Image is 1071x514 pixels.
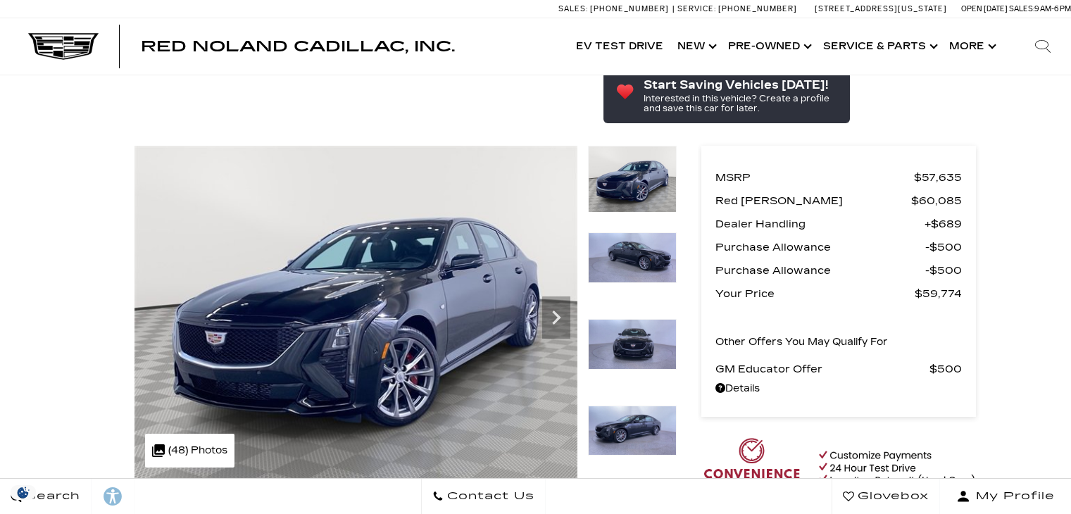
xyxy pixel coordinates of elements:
a: Pre-Owned [721,18,816,75]
span: Search [22,487,80,506]
a: Service: [PHONE_NUMBER] [672,5,801,13]
span: Red Noland Cadillac, Inc. [141,38,455,55]
a: Sales: [PHONE_NUMBER] [558,5,672,13]
span: Open [DATE] [961,4,1008,13]
a: Purchase Allowance $500 [715,237,962,257]
span: MSRP [715,168,914,187]
a: Service & Parts [816,18,942,75]
a: Your Price $59,774 [715,284,962,303]
button: More [942,18,1001,75]
div: (48) Photos [145,434,234,468]
span: Purchase Allowance [715,261,925,280]
img: New 2025 Black Raven Cadillac Sport image 3 [588,319,677,370]
span: $500 [925,261,962,280]
span: Purchase Allowance [715,237,925,257]
span: Red [PERSON_NAME] [715,191,911,211]
span: $500 [925,237,962,257]
img: New 2025 Black Raven Cadillac Sport image 1 [134,146,577,478]
img: New 2025 Black Raven Cadillac Sport image 4 [588,406,677,456]
a: [STREET_ADDRESS][US_STATE] [815,4,947,13]
a: GM Educator Offer $500 [715,359,962,379]
span: Contact Us [444,487,534,506]
span: 9 AM-6 PM [1034,4,1071,13]
span: $60,085 [911,191,962,211]
section: Click to Open Cookie Consent Modal [7,485,39,500]
span: Service: [677,4,716,13]
p: Other Offers You May Qualify For [715,332,888,352]
span: My Profile [970,487,1055,506]
a: New [670,18,721,75]
span: GM Educator Offer [715,359,929,379]
span: $500 [929,359,962,379]
a: MSRP $57,635 [715,168,962,187]
span: $59,774 [915,284,962,303]
span: $57,635 [914,168,962,187]
div: Next [542,296,570,339]
a: Contact Us [421,479,546,514]
span: Glovebox [854,487,929,506]
img: New 2025 Black Raven Cadillac Sport image 1 [588,146,677,213]
span: Dealer Handling [715,214,925,234]
span: [PHONE_NUMBER] [590,4,669,13]
img: New 2025 Black Raven Cadillac Sport image 2 [588,232,677,283]
button: Open user profile menu [940,479,1071,514]
a: Dealer Handling $689 [715,214,962,234]
a: Red Noland Cadillac, Inc. [141,39,455,54]
img: Cadillac Dark Logo with Cadillac White Text [28,33,99,60]
span: Your Price [715,284,915,303]
a: EV Test Drive [569,18,670,75]
a: Glovebox [832,479,940,514]
span: $689 [925,214,962,234]
img: Opt-Out Icon [7,485,39,500]
span: Sales: [558,4,588,13]
span: [PHONE_NUMBER] [718,4,797,13]
a: Purchase Allowance $500 [715,261,962,280]
a: Details [715,379,962,399]
span: Sales: [1009,4,1034,13]
a: Red [PERSON_NAME] $60,085 [715,191,962,211]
